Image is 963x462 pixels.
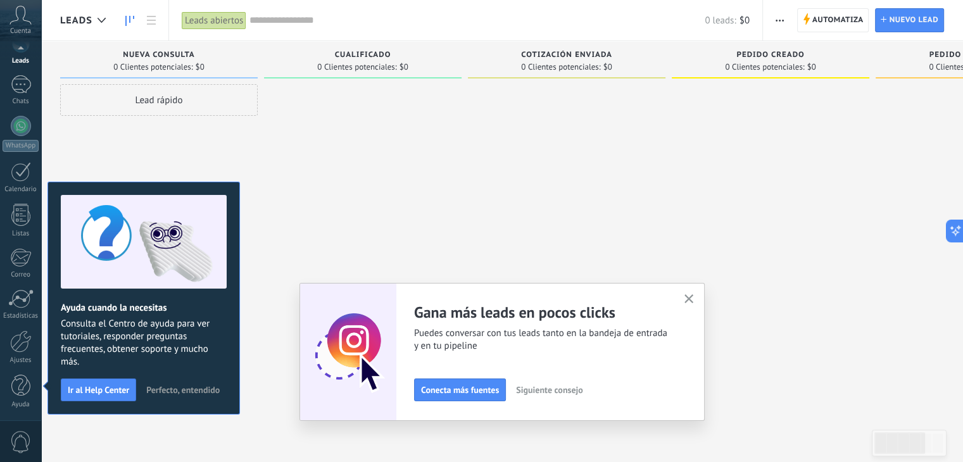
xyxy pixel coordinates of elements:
[421,385,499,394] span: Conecta más fuentes
[60,15,92,27] span: Leads
[61,318,227,368] span: Consulta el Centro de ayuda para ver tutoriales, responder preguntas frecuentes, obtener soporte ...
[68,385,129,394] span: Ir al Help Center
[3,401,39,409] div: Ayuda
[678,51,863,61] div: Pedido creado
[3,271,39,279] div: Correo
[889,9,938,32] span: Nuevo lead
[141,8,162,33] a: Lista
[807,63,816,71] span: $0
[60,84,258,116] div: Lead rápido
[812,9,864,32] span: Automatiza
[400,63,408,71] span: $0
[146,385,220,394] span: Perfecto, entendido
[61,302,227,314] h2: Ayuda cuando la necesitas
[182,11,246,30] div: Leads abiertos
[3,140,39,152] div: WhatsApp
[113,63,192,71] span: 0 Clientes potenciales:
[875,8,944,32] a: Nuevo lead
[474,51,659,61] div: Cotización enviada
[771,8,789,32] button: Más
[141,380,225,399] button: Perfecto, entendido
[797,8,869,32] a: Automatiza
[3,57,39,65] div: Leads
[270,51,455,61] div: Cualificado
[521,51,612,59] span: Cotización enviada
[3,97,39,106] div: Chats
[61,378,136,401] button: Ir al Help Center
[196,63,205,71] span: $0
[123,51,194,59] span: Nueva consulta
[119,8,141,33] a: Leads
[740,15,750,27] span: $0
[10,27,31,35] span: Cuenta
[335,51,391,59] span: Cualificado
[510,380,588,399] button: Siguiente consejo
[414,378,506,401] button: Conecta más fuentes
[414,327,669,353] span: Puedes conversar con tus leads tanto en la bandeja de entrada y en tu pipeline
[736,51,804,59] span: Pedido creado
[3,185,39,194] div: Calendario
[705,15,736,27] span: 0 leads:
[66,51,251,61] div: Nueva consulta
[521,63,600,71] span: 0 Clientes potenciales:
[414,303,669,322] h2: Gana más leads en pocos clicks
[603,63,612,71] span: $0
[516,385,582,394] span: Siguiente consejo
[317,63,396,71] span: 0 Clientes potenciales:
[3,230,39,238] div: Listas
[3,312,39,320] div: Estadísticas
[725,63,804,71] span: 0 Clientes potenciales:
[3,356,39,365] div: Ajustes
